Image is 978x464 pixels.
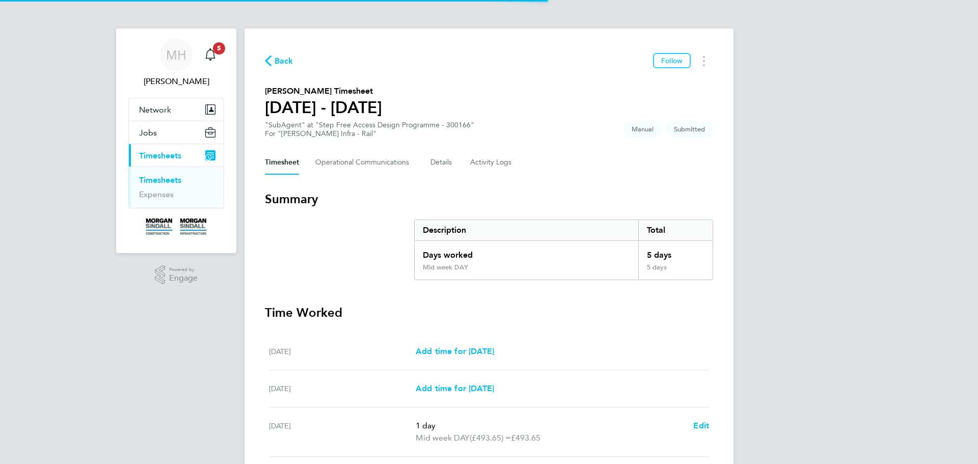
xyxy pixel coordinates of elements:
[139,189,174,199] a: Expenses
[623,121,662,138] span: This timesheet was manually created.
[128,39,224,88] a: MH[PERSON_NAME]
[155,265,198,285] a: Powered byEngage
[139,128,157,138] span: Jobs
[129,98,224,121] button: Network
[265,54,293,67] button: Back
[416,345,494,358] a: Add time for [DATE]
[511,433,540,443] span: £493.65
[128,75,224,88] span: Matt Hadden
[416,420,685,432] p: 1 day
[416,432,470,444] span: Mid week DAY
[638,220,713,240] div: Total
[129,121,224,144] button: Jobs
[265,97,382,118] h1: [DATE] - [DATE]
[129,167,224,208] div: Timesheets
[315,150,414,175] button: Operational Communications
[470,433,511,443] span: (£493.65) =
[661,56,683,65] span: Follow
[139,151,181,160] span: Timesheets
[666,121,713,138] span: This timesheet is Submitted.
[653,53,691,68] button: Follow
[423,263,468,271] div: Mid week DAY
[169,265,198,274] span: Powered by
[265,85,382,97] h2: [PERSON_NAME] Timesheet
[693,420,709,432] a: Edit
[275,55,293,67] span: Back
[265,305,713,321] h3: Time Worked
[139,105,171,115] span: Network
[146,219,207,235] img: morgansindall-logo-retina.png
[269,383,416,395] div: [DATE]
[200,39,221,71] a: 5
[116,29,236,253] nav: Main navigation
[265,121,474,138] div: "SubAgent" at "Step Free Access Design Programme - 300166"
[416,346,494,356] span: Add time for [DATE]
[166,48,186,62] span: MH
[269,345,416,358] div: [DATE]
[415,220,638,240] div: Description
[414,220,713,280] div: Summary
[695,53,713,69] button: Timesheets Menu
[129,144,224,167] button: Timesheets
[638,263,713,280] div: 5 days
[265,150,299,175] button: Timesheet
[213,42,225,54] span: 5
[265,191,713,207] h3: Summary
[128,219,224,235] a: Go to home page
[416,383,494,395] a: Add time for [DATE]
[169,274,198,283] span: Engage
[638,241,713,263] div: 5 days
[470,150,513,175] button: Activity Logs
[415,241,638,263] div: Days worked
[139,175,181,185] a: Timesheets
[430,150,454,175] button: Details
[693,421,709,430] span: Edit
[416,384,494,393] span: Add time for [DATE]
[265,129,474,138] div: For "[PERSON_NAME] Infra - Rail"
[269,420,416,444] div: [DATE]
